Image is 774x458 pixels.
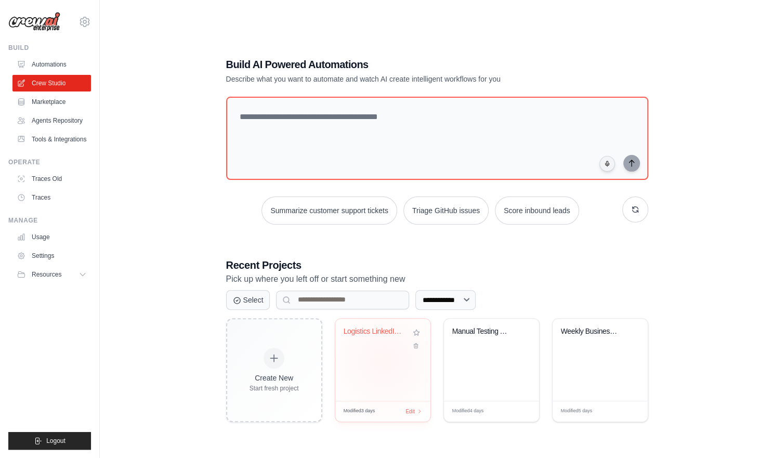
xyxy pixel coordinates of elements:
span: Modified 3 days [344,408,375,415]
button: Triage GitHub issues [403,197,489,225]
button: Select [226,290,270,310]
button: Delete project [411,341,422,351]
a: Usage [12,229,91,245]
a: Traces Old [12,171,91,187]
span: Resources [32,270,61,279]
div: Logistics LinkedIn Content Marketing Automation [344,327,406,336]
div: Operate [8,158,91,166]
button: Summarize customer support tickets [261,197,397,225]
p: Describe what you want to automate and watch AI create intelligent workflows for you [226,74,575,84]
span: Edit [405,408,414,415]
button: Resources [12,266,91,283]
button: Get new suggestions [622,197,648,223]
div: Build [8,44,91,52]
a: Settings [12,247,91,264]
h1: Build AI Powered Automations [226,57,575,72]
span: Edit [623,408,632,415]
img: Logo [8,12,60,32]
a: Automations [12,56,91,73]
a: Marketplace [12,94,91,110]
h3: Recent Projects [226,258,648,272]
a: Traces [12,189,91,206]
a: Crew Studio [12,75,91,91]
div: Start fresh project [250,384,299,392]
p: Pick up where you left off or start something new [226,272,648,286]
span: Logout [46,437,65,445]
span: Edit [514,408,523,415]
div: Manual Testing Automation with Jira & Zephyr Scale [452,327,515,336]
span: Modified 5 days [561,408,593,415]
iframe: Chat Widget [722,408,774,458]
div: Manage [8,216,91,225]
a: Tools & Integrations [12,131,91,148]
button: Score inbound leads [495,197,579,225]
span: Modified 4 days [452,408,484,415]
div: Create New [250,373,299,383]
a: Agents Repository [12,112,91,129]
button: Logout [8,432,91,450]
button: Add to favorites [411,327,422,338]
div: Weekly Business Intelligence Reporter [561,327,624,336]
button: Click to speak your automation idea [599,156,615,172]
